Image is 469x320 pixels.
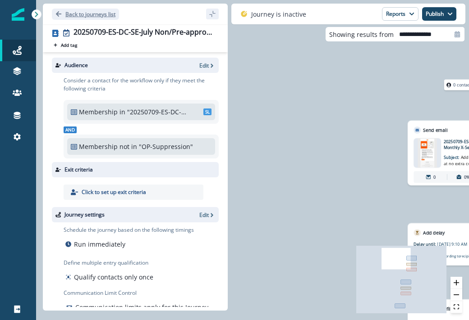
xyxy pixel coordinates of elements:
[64,259,155,267] p: Define multiple entry qualification
[382,7,418,21] button: Reports
[52,41,79,49] button: Add tag
[79,107,118,117] p: Membership
[139,142,200,151] p: "OP-Suppression"
[451,277,462,289] button: zoom in
[251,9,306,19] p: Journey is inactive
[422,7,456,21] button: Publish
[79,142,118,151] p: Membership
[64,126,77,133] span: And
[206,9,219,19] button: sidebar collapse toggle
[423,229,445,236] p: Add delay
[127,107,188,117] p: "20250709-ES-DC-SE-July Non/Pre-approval Monthly X-Sell Series"
[433,174,436,180] p: 0
[120,107,125,117] p: in
[418,138,437,167] img: email asset unavailable
[74,28,215,38] div: 20250709-ES-DC-SE-July Non/Pre-approval Monthly X-Sell Series
[199,62,215,69] button: Edit
[82,188,146,196] p: Click to set up exit criteria
[64,77,219,93] p: Consider a contact for the workflow only if they meet the following criteria
[199,211,215,219] button: Edit
[451,301,462,313] button: fit view
[329,30,394,39] p: Showing results from
[64,211,105,219] p: Journey settings
[199,62,209,69] p: Edit
[199,211,209,219] p: Edit
[64,61,88,69] p: Audience
[12,8,24,21] img: Inflection
[52,9,119,20] button: Go back
[64,289,219,297] p: Communication Limit Control
[120,142,137,151] p: not in
[61,42,77,48] p: Add tag
[451,289,462,301] button: zoom out
[414,241,437,247] p: Delay until:
[65,10,115,18] p: Back to journeys list
[423,126,447,134] p: Send email
[74,239,125,249] p: Run immediately
[75,302,208,312] p: Communication limits apply for this Journey
[203,108,212,115] span: SL
[74,272,153,282] p: Qualify contacts only once
[64,166,93,174] p: Exit criteria
[64,226,194,234] p: Schedule the journey based on the following timings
